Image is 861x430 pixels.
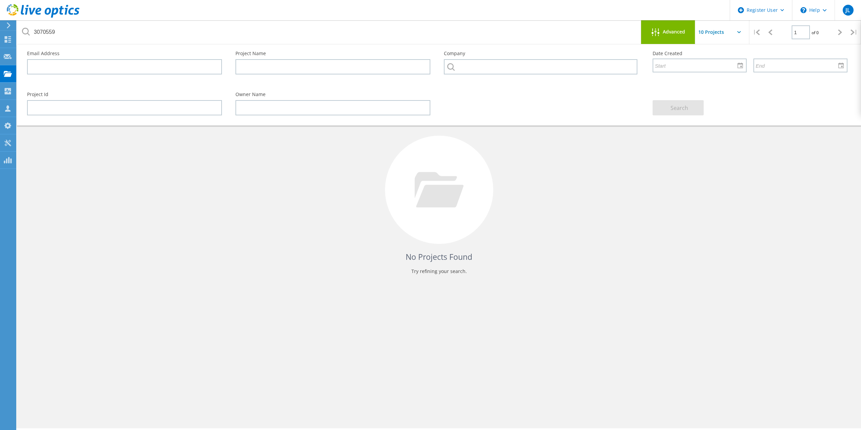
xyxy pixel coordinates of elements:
span: JL [845,7,850,13]
label: Email Address [27,51,222,56]
h4: No Projects Found [30,251,847,263]
label: Date Created [653,51,847,56]
a: Live Optics Dashboard [7,14,80,19]
div: | [847,20,861,44]
span: Advanced [663,29,685,34]
label: Company [444,51,639,56]
label: Owner Name [235,92,430,97]
svg: \n [800,7,807,13]
p: Try refining your search. [30,266,847,277]
input: End [754,59,842,72]
label: Project Id [27,92,222,97]
button: Search [653,100,704,115]
input: Start [653,59,741,72]
span: Search [671,104,688,112]
input: Search projects by name, owner, ID, company, etc [17,20,641,44]
div: | [749,20,763,44]
span: of 0 [812,30,819,36]
label: Project Name [235,51,430,56]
